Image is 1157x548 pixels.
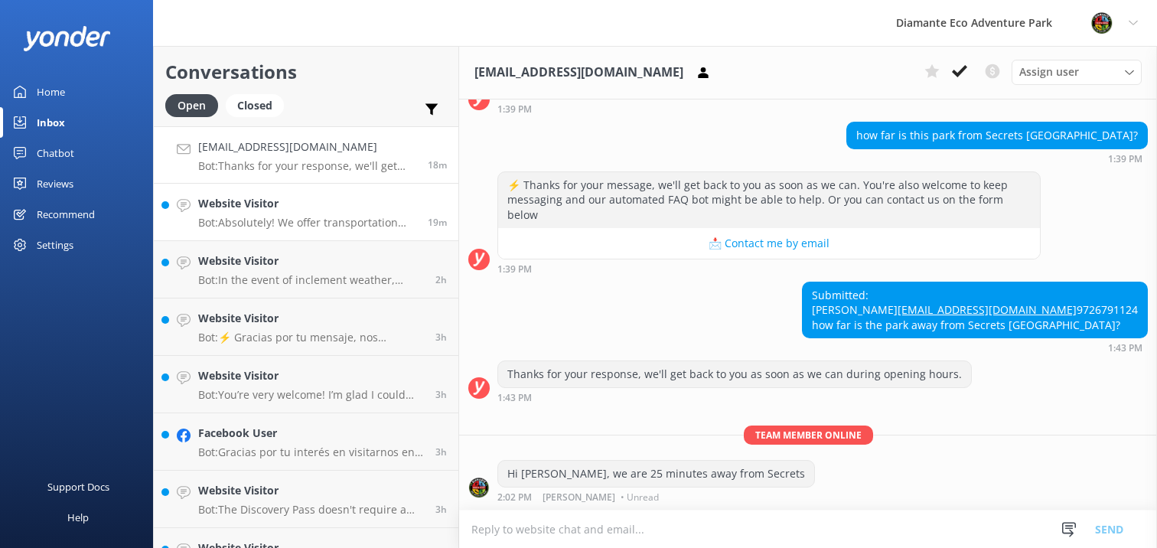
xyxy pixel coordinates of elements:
[198,503,424,517] p: Bot: The Discovery Pass doesn't require a specific time reservation. You can enjoy the Wildlife S...
[497,105,532,114] strong: 1:39 PM
[226,96,292,113] a: Closed
[1108,344,1142,353] strong: 1:43 PM
[435,388,447,401] span: Oct 14 2025 10:43am (UTC -06:00) America/Costa_Rica
[435,503,447,516] span: Oct 14 2025 10:21am (UTC -06:00) America/Costa_Rica
[498,172,1040,228] div: ⚡ Thanks for your message, we'll get back to you as soon as we can. You're also welcome to keep m...
[198,195,416,212] h4: Website Visitor
[847,122,1147,148] div: how far is this park from Secrets [GEOGRAPHIC_DATA]?
[497,493,532,502] strong: 2:02 PM
[428,158,447,171] span: Oct 14 2025 01:43pm (UTC -06:00) America/Costa_Rica
[497,265,532,274] strong: 1:39 PM
[497,392,972,403] div: Oct 14 2025 01:43pm (UTC -06:00) America/Costa_Rica
[543,493,615,502] span: [PERSON_NAME]
[37,77,65,107] div: Home
[154,471,458,528] a: Website VisitorBot:The Discovery Pass doesn't require a specific time reservation. You can enjoy ...
[198,310,424,327] h4: Website Visitor
[198,388,424,402] p: Bot: You’re very welcome! I’m glad I could help.
[435,331,447,344] span: Oct 14 2025 10:54am (UTC -06:00) America/Costa_Rica
[198,482,424,499] h4: Website Visitor
[428,216,447,229] span: Oct 14 2025 01:42pm (UTC -06:00) America/Costa_Rica
[744,426,873,445] span: Team member online
[154,184,458,241] a: Website VisitorBot:Absolutely! We offer transportation services. If you're staying at the [GEOGRA...
[67,502,89,533] div: Help
[23,26,111,51] img: yonder-white-logo.png
[802,342,1148,353] div: Oct 14 2025 01:43pm (UTC -06:00) America/Costa_Rica
[846,153,1148,164] div: Oct 14 2025 01:39pm (UTC -06:00) America/Costa_Rica
[154,413,458,471] a: Facebook UserBot:Gracias por tu interés en visitarnos en [GEOGRAPHIC_DATA]. ✨ Para aplicar la tar...
[1019,64,1079,80] span: Assign user
[435,273,447,286] span: Oct 14 2025 11:53am (UTC -06:00) America/Costa_Rica
[498,361,971,387] div: Thanks for your response, we'll get back to you as soon as we can during opening hours.
[198,367,424,384] h4: Website Visitor
[198,159,416,173] p: Bot: Thanks for your response, we'll get back to you as soon as we can during opening hours.
[154,356,458,413] a: Website VisitorBot:You’re very welcome! I’m glad I could help.3h
[474,63,683,83] h3: [EMAIL_ADDRESS][DOMAIN_NAME]
[1090,11,1113,34] img: 831-1756915225.png
[154,126,458,184] a: [EMAIL_ADDRESS][DOMAIN_NAME]Bot:Thanks for your response, we'll get back to you as soon as we can...
[37,199,95,230] div: Recommend
[497,393,532,403] strong: 1:43 PM
[497,263,1041,274] div: Oct 14 2025 01:39pm (UTC -06:00) America/Costa_Rica
[621,493,659,502] span: • Unread
[198,216,416,230] p: Bot: Absolutely! We offer transportation services. If you're staying at the [GEOGRAPHIC_DATA] or ...
[803,282,1147,338] div: Submitted: [PERSON_NAME] 9726791124 how far is the park away from Secrets [GEOGRAPHIC_DATA]?
[1108,155,1142,164] strong: 1:39 PM
[198,425,424,442] h4: Facebook User
[198,253,424,269] h4: Website Visitor
[165,94,218,117] div: Open
[165,57,447,86] h2: Conversations
[37,107,65,138] div: Inbox
[498,461,814,487] div: Hi [PERSON_NAME], we are 25 minutes away from Secrets
[37,138,74,168] div: Chatbot
[1012,60,1142,84] div: Assign User
[497,103,1041,114] div: Oct 14 2025 01:39pm (UTC -06:00) America/Costa_Rica
[37,230,73,260] div: Settings
[154,298,458,356] a: Website VisitorBot:⚡ Gracias por tu mensaje, nos pondremos en contacto contigo lo antes posible. ...
[154,241,458,298] a: Website VisitorBot:In the event of inclement weather, activities at [GEOGRAPHIC_DATA] may be dela...
[226,94,284,117] div: Closed
[497,491,815,502] div: Oct 14 2025 02:02pm (UTC -06:00) America/Costa_Rica
[37,168,73,199] div: Reviews
[198,445,424,459] p: Bot: Gracias por tu interés en visitarnos en [GEOGRAPHIC_DATA]. ✨ Para aplicar la tarifa nacional...
[898,302,1077,317] a: [EMAIL_ADDRESS][DOMAIN_NAME]
[165,96,226,113] a: Open
[198,139,416,155] h4: [EMAIL_ADDRESS][DOMAIN_NAME]
[47,471,109,502] div: Support Docs
[198,331,424,344] p: Bot: ⚡ Gracias por tu mensaje, nos pondremos en contacto contigo lo antes posible. También puedes...
[198,273,424,287] p: Bot: In the event of inclement weather, activities at [GEOGRAPHIC_DATA] may be delayed or resched...
[435,445,447,458] span: Oct 14 2025 10:37am (UTC -06:00) America/Costa_Rica
[498,228,1040,259] button: 📩 Contact me by email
